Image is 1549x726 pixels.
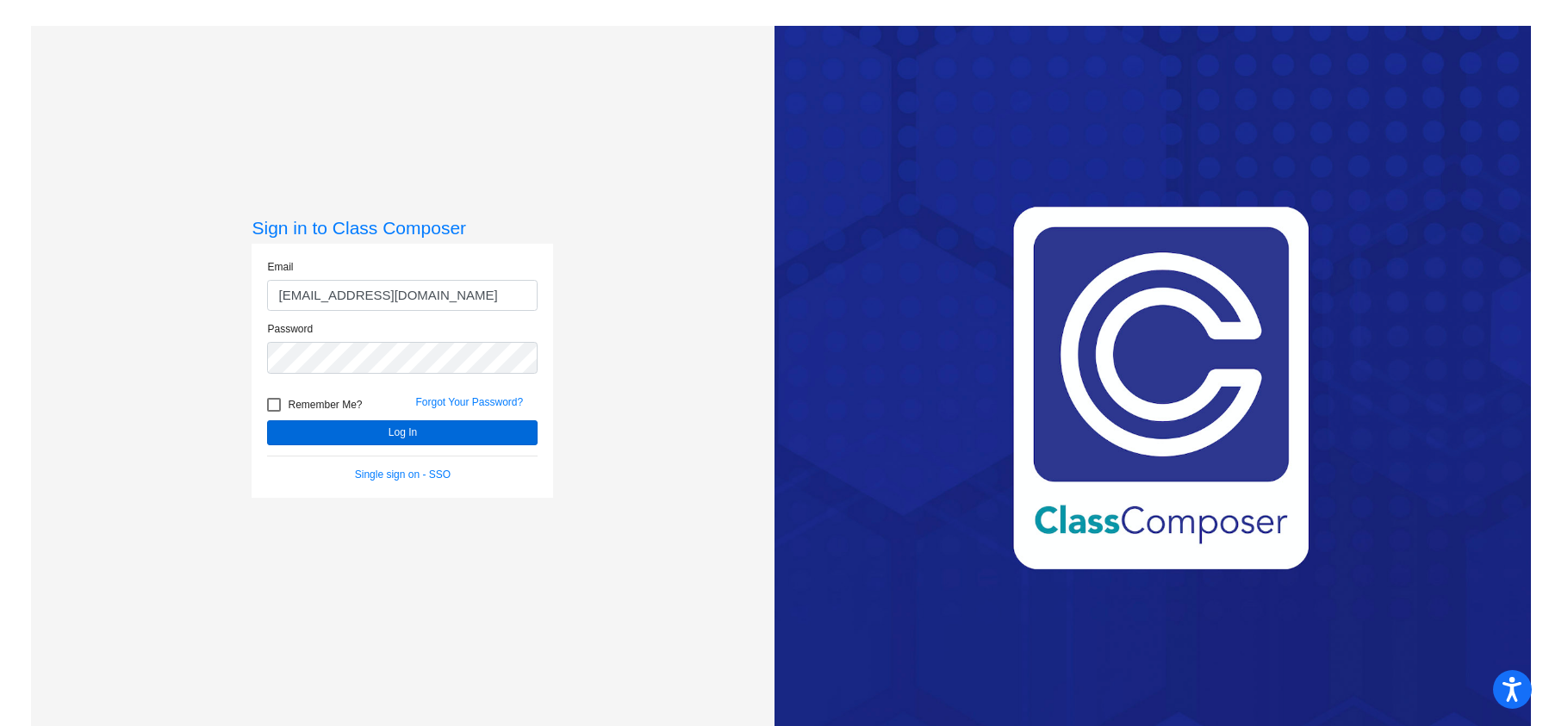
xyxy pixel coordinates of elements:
[267,420,538,445] button: Log In
[355,468,451,481] a: Single sign on - SSO
[288,394,362,415] span: Remember Me?
[267,259,293,275] label: Email
[415,396,523,408] a: Forgot Your Password?
[252,217,553,239] h3: Sign in to Class Composer
[267,321,313,337] label: Password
